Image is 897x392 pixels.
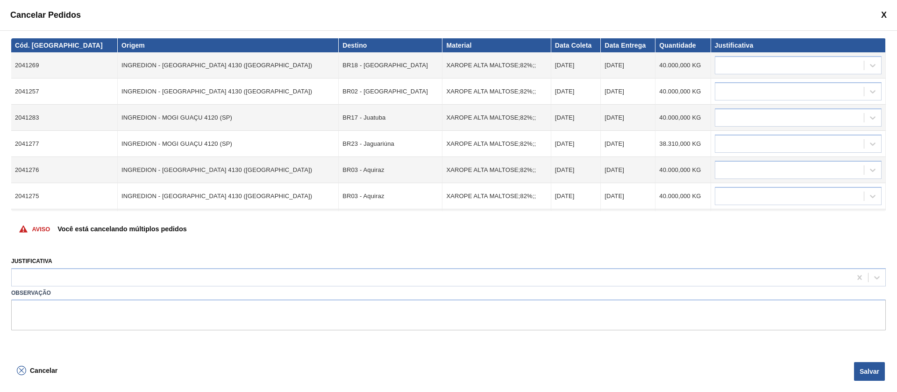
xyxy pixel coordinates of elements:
label: Justificativa [11,258,52,264]
td: [DATE] [601,105,655,131]
td: [DATE] [601,183,655,209]
td: [DATE] [551,157,601,183]
th: Cód. [GEOGRAPHIC_DATA] [11,38,118,52]
td: INGREDION - MOGI GUAÇU 4120 (SP) [118,209,339,235]
td: [DATE] [551,183,601,209]
td: BR27 - [GEOGRAPHIC_DATA] [339,209,442,235]
td: XAROPE ALTA MALTOSE;82%;; [442,183,551,209]
th: Justificativa [711,38,886,52]
td: 38.310,000 KG [655,131,711,157]
td: XAROPE ALTA MALTOSE;82%;; [442,78,551,105]
td: [DATE] [601,131,655,157]
td: INGREDION - [GEOGRAPHIC_DATA] 4130 ([GEOGRAPHIC_DATA]) [118,157,339,183]
td: BR03 - Aquiraz [339,183,442,209]
td: XAROPE ALTA MALTOSE;82%;; [442,131,551,157]
th: Quantidade [655,38,711,52]
td: INGREDION - [GEOGRAPHIC_DATA] 4130 ([GEOGRAPHIC_DATA]) [118,183,339,209]
td: 40.000,000 KG [655,78,711,105]
th: Data Entrega [601,38,655,52]
td: 40.000,000 KG [655,183,711,209]
td: XAROPE ALTA MALTOSE;82%;; [442,105,551,131]
td: BR03 - Aquiraz [339,157,442,183]
td: [DATE] [601,157,655,183]
td: INGREDION - [GEOGRAPHIC_DATA] 4130 ([GEOGRAPHIC_DATA]) [118,78,339,105]
button: Salvar [854,362,885,381]
td: [DATE] [551,209,601,235]
td: [DATE] [551,52,601,78]
td: XAROPE ALTA MALTOSE;82%;; [442,157,551,183]
td: 2041275 [11,183,118,209]
td: 40.000,000 KG [655,105,711,131]
td: 2041276 [11,157,118,183]
span: Cancelar [30,367,57,374]
td: [DATE] [551,131,601,157]
td: 34.920,000 KG [655,209,711,235]
td: 2041296 [11,209,118,235]
button: Cancelar [11,361,63,380]
td: [DATE] [551,105,601,131]
p: Você está cancelando múltiplos pedidos [57,225,186,233]
td: [DATE] [601,78,655,105]
td: XAROPE ALTA MALTOSE;82%;; [442,52,551,78]
th: Destino [339,38,442,52]
td: 40.000,000 KG [655,52,711,78]
td: [DATE] [601,209,655,235]
td: BR17 - Juatuba [339,105,442,131]
td: BR02 - [GEOGRAPHIC_DATA] [339,78,442,105]
label: Observação [11,286,886,300]
th: Material [442,38,551,52]
td: BR18 - [GEOGRAPHIC_DATA] [339,52,442,78]
td: [DATE] [551,78,601,105]
td: BR23 - Jaguariúna [339,131,442,157]
td: INGREDION - [GEOGRAPHIC_DATA] 4130 ([GEOGRAPHIC_DATA]) [118,52,339,78]
td: 2041283 [11,105,118,131]
td: 2041257 [11,78,118,105]
td: 40.000,000 KG [655,157,711,183]
p: Aviso [32,226,50,233]
span: Cancelar Pedidos [10,10,81,20]
td: [DATE] [601,52,655,78]
td: INGREDION - MOGI GUAÇU 4120 (SP) [118,105,339,131]
td: INGREDION - MOGI GUAÇU 4120 (SP) [118,131,339,157]
th: Origem [118,38,339,52]
td: 2041277 [11,131,118,157]
td: XAROPE ALTA MALTOSE;82%;; [442,209,551,235]
th: Data Coleta [551,38,601,52]
td: 2041269 [11,52,118,78]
